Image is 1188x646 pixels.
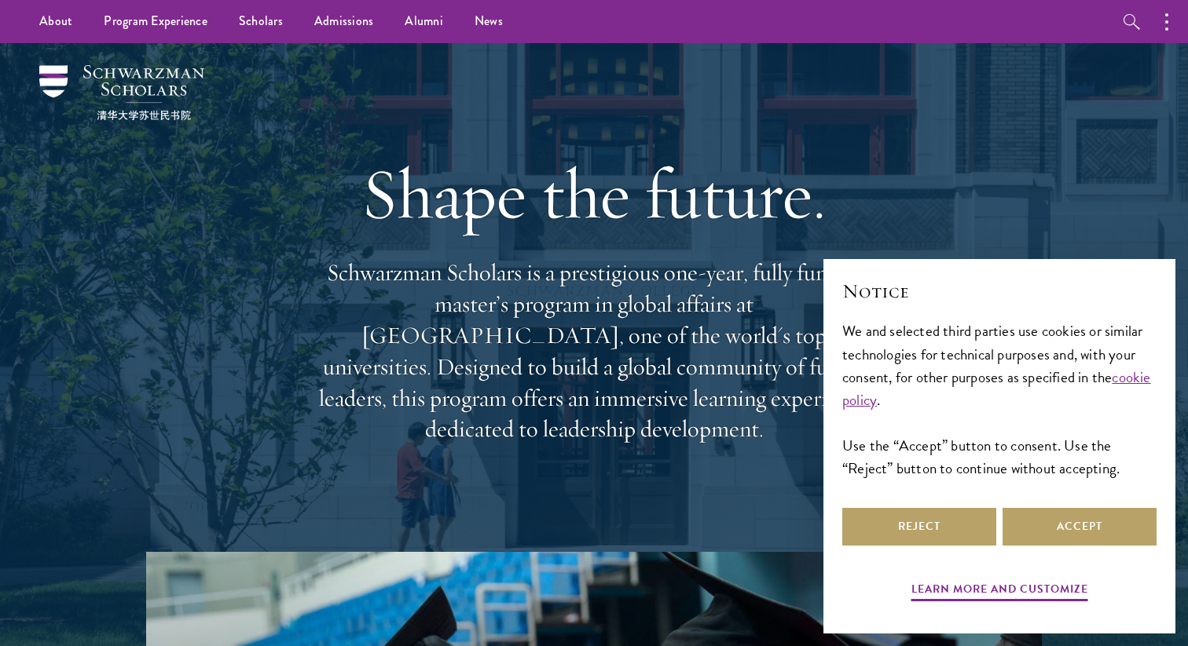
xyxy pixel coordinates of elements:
button: Accept [1003,508,1157,546]
h1: Shape the future. [311,150,877,238]
div: We and selected third parties use cookies or similar technologies for technical purposes and, wit... [842,319,1157,479]
h2: Notice [842,278,1157,305]
button: Learn more and customize [911,579,1088,604]
button: Reject [842,508,996,546]
p: Schwarzman Scholars is a prestigious one-year, fully funded master’s program in global affairs at... [311,257,877,445]
a: cookie policy [842,366,1151,411]
img: Schwarzman Scholars [39,65,204,120]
